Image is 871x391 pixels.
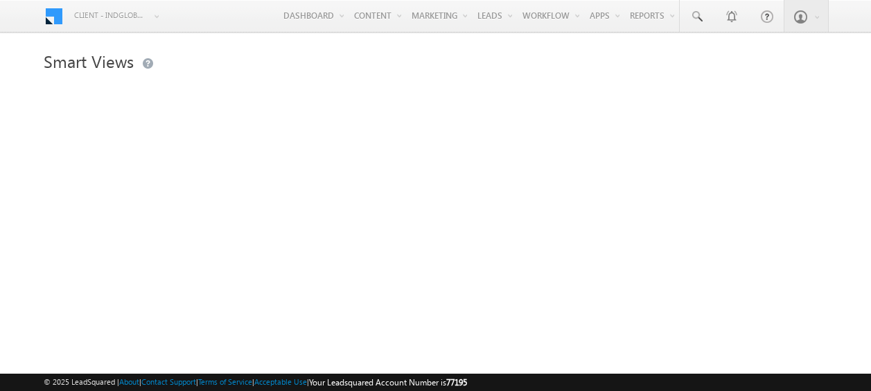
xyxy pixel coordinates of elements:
[198,377,252,386] a: Terms of Service
[44,376,467,389] span: © 2025 LeadSquared | | | | |
[254,377,307,386] a: Acceptable Use
[119,377,139,386] a: About
[44,50,134,72] span: Smart Views
[309,377,467,388] span: Your Leadsquared Account Number is
[446,377,467,388] span: 77195
[141,377,196,386] a: Contact Support
[74,8,147,22] span: Client - indglobal2 (77195)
